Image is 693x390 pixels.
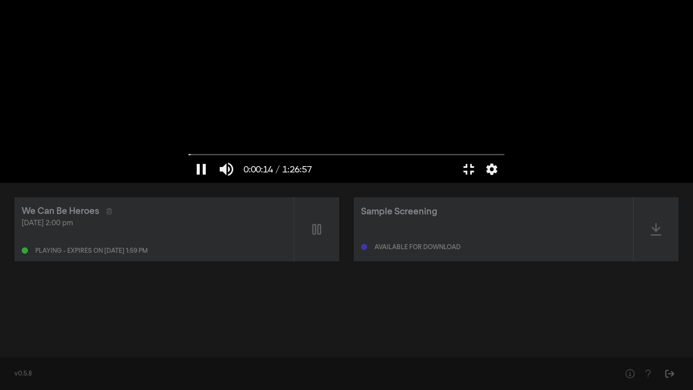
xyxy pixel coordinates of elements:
button: Mute [214,156,239,183]
div: We Can Be Heroes [22,204,99,218]
button: Exit full screen [456,156,481,183]
button: Sign Out [661,365,679,383]
div: v0.5.8 [14,369,603,379]
div: Sample Screening [361,205,437,218]
div: [DATE] 2:00 pm [22,218,286,229]
button: More settings [481,156,502,183]
button: Pause [189,156,214,183]
button: Help [639,365,657,383]
button: Help [621,365,639,383]
div: Available for download [374,244,461,251]
div: Playing - expires on [DATE] 1:59 pm [35,248,148,254]
button: 0:00:14 / 1:26:57 [239,156,316,183]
